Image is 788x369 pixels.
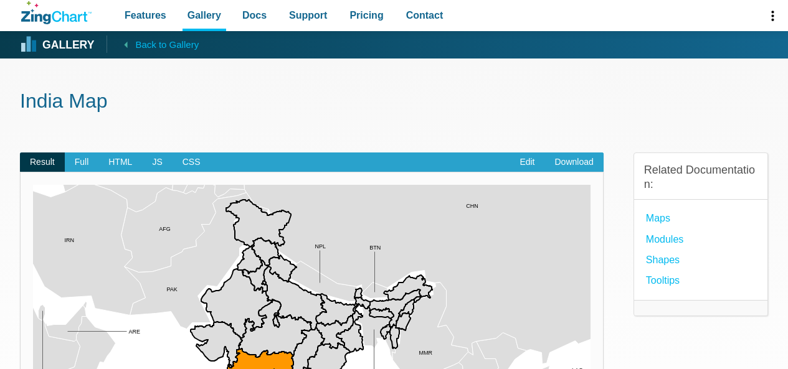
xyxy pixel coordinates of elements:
a: modules [646,231,683,248]
h3: Related Documentation: [644,163,757,192]
span: Contact [406,7,444,24]
h1: India Map [20,88,768,116]
span: Full [65,152,99,172]
span: Pricing [349,7,383,24]
span: Back to Gallery [135,37,199,53]
a: ZingChart Logo. Click to return to the homepage [21,1,92,24]
span: Docs [242,7,267,24]
span: Features [125,7,166,24]
a: Tooltips [646,272,680,289]
span: Result [20,152,65,172]
a: Download [545,152,604,172]
span: Support [289,7,327,24]
span: HTML [98,152,142,172]
span: CSS [173,152,211,172]
span: Gallery [188,7,221,24]
span: JS [142,152,172,172]
a: Edit [510,152,544,172]
a: Back to Gallery [107,35,199,53]
a: Shapes [646,251,680,268]
strong: Gallery [42,40,94,51]
a: Gallery [21,35,94,54]
a: Maps [646,210,670,227]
